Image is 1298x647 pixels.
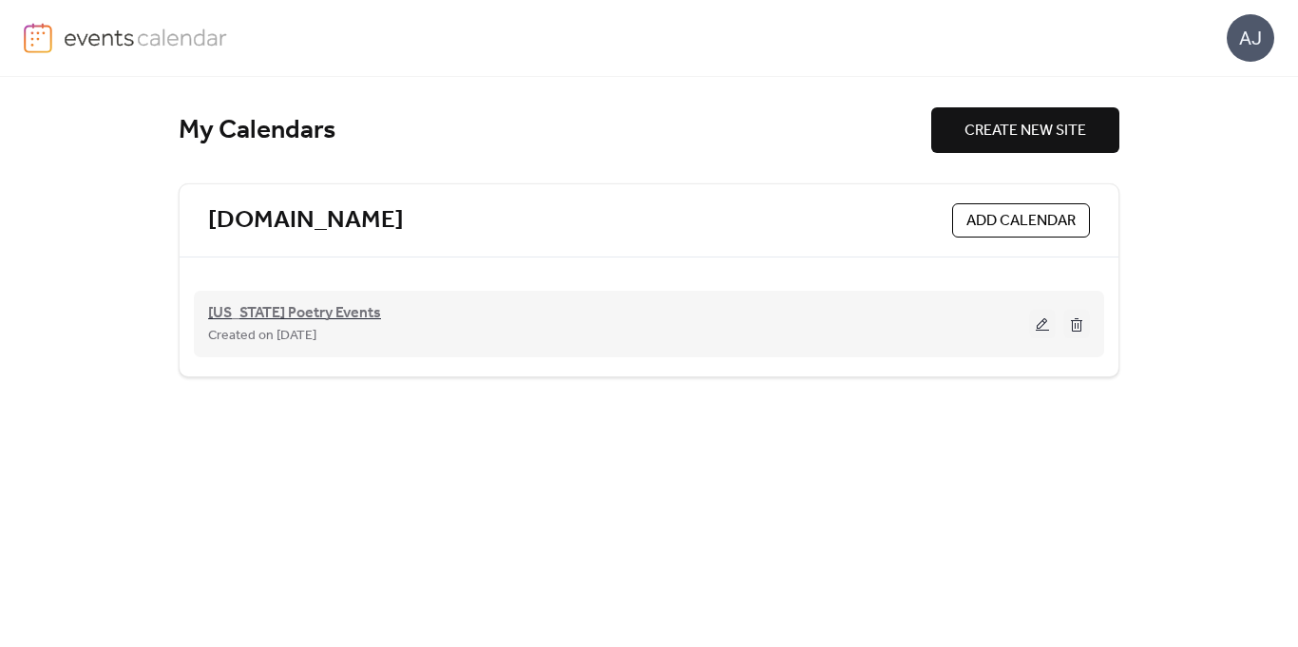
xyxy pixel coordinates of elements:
span: Created on [DATE] [208,325,316,348]
a: [DOMAIN_NAME] [208,205,404,237]
div: My Calendars [179,114,931,147]
span: [US_STATE] Poetry Events [208,302,381,325]
img: logo-type [64,23,228,51]
button: ADD CALENDAR [952,203,1090,238]
a: [US_STATE] Poetry Events [208,308,381,319]
span: ADD CALENDAR [966,210,1076,233]
div: AJ [1227,14,1274,62]
span: CREATE NEW SITE [964,120,1086,143]
button: CREATE NEW SITE [931,107,1119,153]
img: logo [24,23,52,53]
